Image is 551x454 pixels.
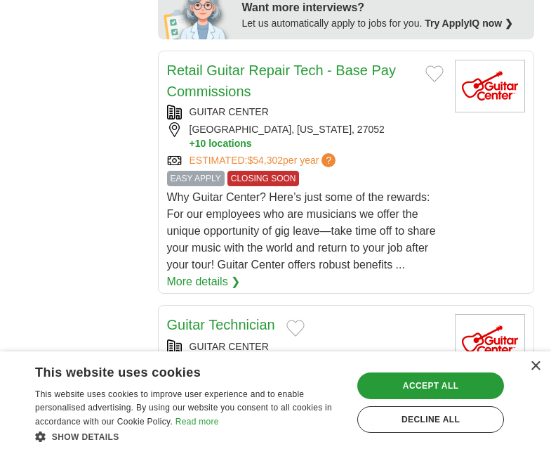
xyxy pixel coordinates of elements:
a: ESTIMATED:$54,302per year? [190,153,339,168]
a: Retail Guitar Repair Tech - Base Pay Commissions [167,63,396,99]
a: Read more, opens a new window [175,417,219,427]
div: This website uses cookies [35,360,308,381]
div: [GEOGRAPHIC_DATA], [US_STATE], 27052 [167,122,444,150]
button: Add to favorite jobs [286,320,305,337]
a: More details ❯ [167,273,241,290]
a: GUITAR CENTER [190,341,269,352]
span: CLOSING SOON [227,171,300,186]
img: Guitar Center logo [455,314,525,367]
span: This website uses cookies to improve user experience and to enable personalised advertising. By u... [35,389,332,427]
div: Let us automatically apply to jobs for you. [242,16,526,31]
div: Accept all [357,372,504,399]
div: Close [530,361,540,372]
a: GUITAR CENTER [190,106,269,117]
span: ? [321,153,336,167]
span: + [190,137,195,150]
a: Try ApplyIQ now ❯ [425,18,513,29]
span: EASY APPLY [167,171,225,186]
button: +10 locations [190,137,444,150]
img: Guitar Center logo [455,60,525,112]
div: Show details [35,429,343,443]
span: Show details [52,432,119,442]
span: $54,302 [247,155,283,166]
a: Guitar Technician [167,317,275,332]
button: Add to favorite jobs [425,65,444,82]
span: Why Guitar Center? Here’s just some of the rewards: For our employees who are musicians we offer ... [167,191,436,271]
div: Decline all [357,406,504,433]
